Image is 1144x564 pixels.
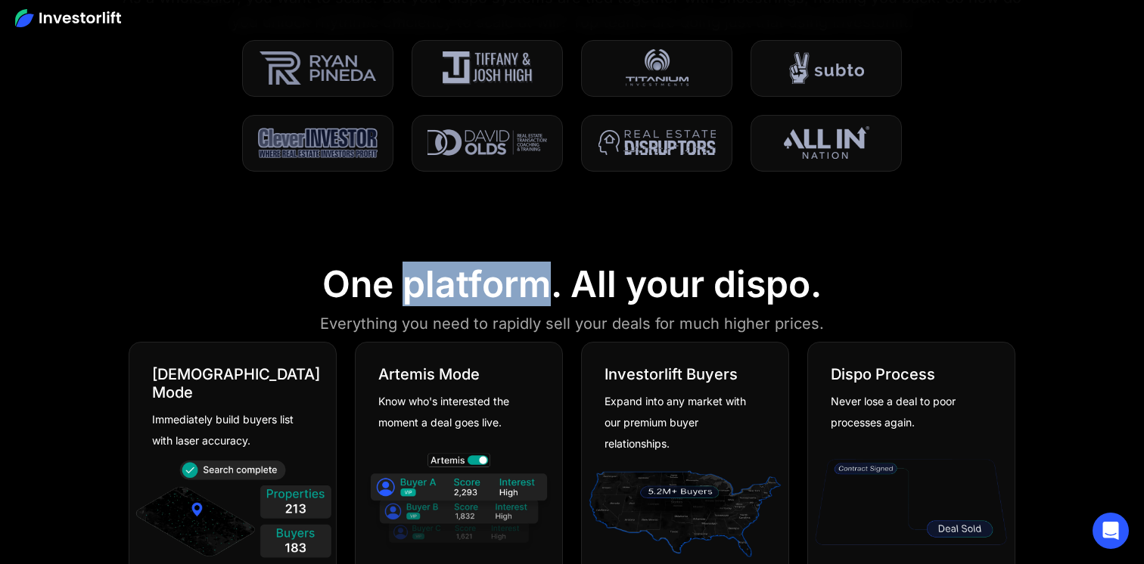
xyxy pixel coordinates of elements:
div: Investorlift Buyers [605,365,738,383]
div: Open Intercom Messenger [1093,513,1129,549]
div: One platform. All your dispo. [322,262,822,306]
div: Never lose a deal to poor processes again. [831,391,981,433]
div: [DEMOGRAPHIC_DATA] Mode [152,365,320,401]
div: Expand into any market with our premium buyer relationships. [605,391,754,454]
div: Know who's interested the moment a deal goes live. [378,391,528,433]
div: Everything you need to rapidly sell your deals for much higher prices. [320,311,824,336]
div: Dispo Process [831,365,935,383]
div: Immediately build buyers list with laser accuracy. [152,409,302,451]
div: Artemis Mode [378,365,480,383]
